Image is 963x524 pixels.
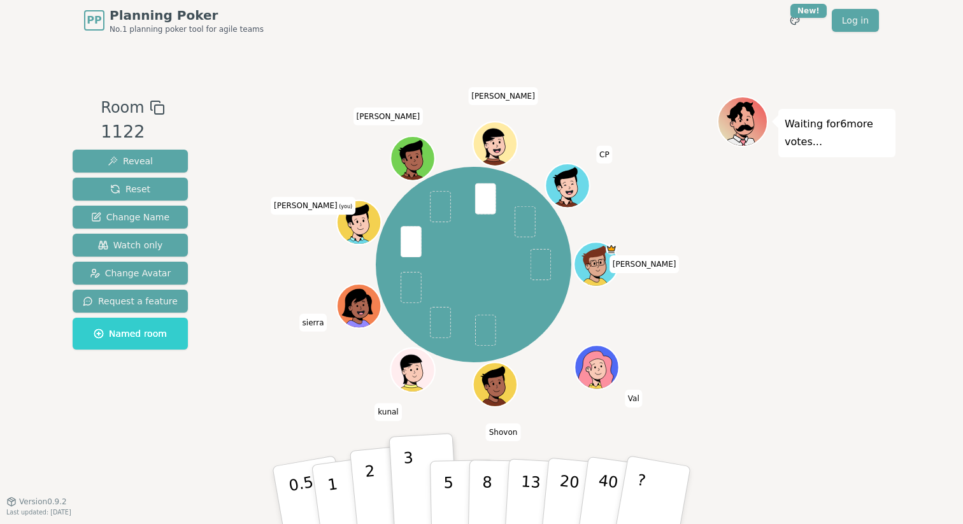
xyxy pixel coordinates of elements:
[73,234,188,257] button: Watch only
[73,178,188,201] button: Reset
[596,146,613,164] span: Click to change your name
[91,211,169,223] span: Change Name
[6,509,71,516] span: Last updated: [DATE]
[486,423,521,441] span: Click to change your name
[338,202,380,243] button: Click to change your avatar
[98,239,163,251] span: Watch only
[101,119,164,145] div: 1122
[108,155,153,167] span: Reveal
[101,96,144,119] span: Room
[403,449,417,518] p: 3
[73,150,188,173] button: Reveal
[73,318,188,350] button: Named room
[83,295,178,308] span: Request a feature
[790,4,827,18] div: New!
[271,197,355,215] span: Click to change your name
[374,404,401,421] span: Click to change your name
[110,6,264,24] span: Planning Poker
[353,108,424,125] span: Click to change your name
[785,115,889,151] p: Waiting for 6 more votes...
[73,206,188,229] button: Change Name
[87,13,101,28] span: PP
[299,314,327,332] span: Click to change your name
[606,244,617,255] span: spencer is the host
[19,497,67,507] span: Version 0.9.2
[90,267,171,280] span: Change Avatar
[110,183,150,195] span: Reset
[468,87,538,105] span: Click to change your name
[610,255,680,273] span: Click to change your name
[94,327,167,340] span: Named room
[832,9,879,32] a: Log in
[110,24,264,34] span: No.1 planning poker tool for agile teams
[338,204,353,210] span: (you)
[625,390,643,407] span: Click to change your name
[84,6,264,34] a: PPPlanning PokerNo.1 planning poker tool for agile teams
[783,9,806,32] button: New!
[73,290,188,313] button: Request a feature
[73,262,188,285] button: Change Avatar
[6,497,67,507] button: Version0.9.2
